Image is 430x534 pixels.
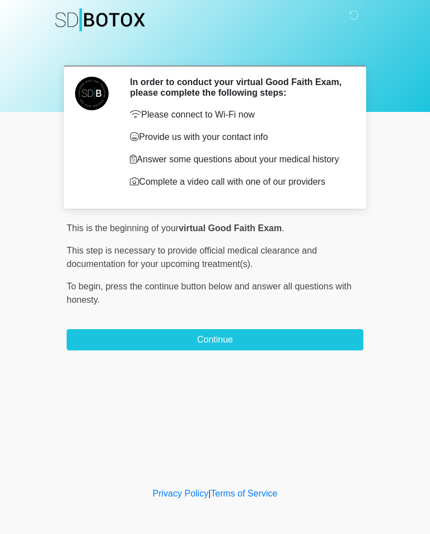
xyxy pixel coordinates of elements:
[67,329,363,350] button: Continue
[130,77,347,98] h2: In order to conduct your virtual Good Faith Exam, please complete the following steps:
[211,489,277,498] a: Terms of Service
[282,223,284,233] span: .
[67,282,352,305] span: press the continue button below and answer all questions with honesty.
[58,40,372,61] h1: ‎ ‎
[208,489,211,498] a: |
[130,153,347,166] p: Answer some questions about your medical history
[153,489,209,498] a: Privacy Policy
[67,282,105,291] span: To begin,
[55,8,145,31] img: SDBotox Logo
[130,175,347,189] p: Complete a video call with one of our providers
[67,223,179,233] span: This is the beginning of your
[67,246,317,269] span: This step is necessary to provide official medical clearance and documentation for your upcoming ...
[130,130,347,144] p: Provide us with your contact info
[179,223,282,233] strong: virtual Good Faith Exam
[130,108,347,121] p: Please connect to Wi-Fi now
[75,77,109,110] img: Agent Avatar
